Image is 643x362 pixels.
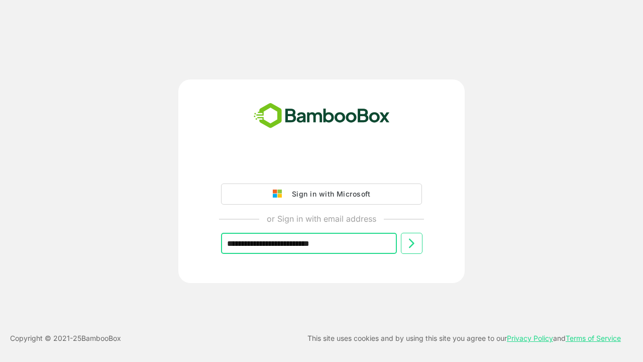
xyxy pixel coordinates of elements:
[267,213,376,225] p: or Sign in with email address
[273,190,287,199] img: google
[507,334,553,342] a: Privacy Policy
[221,184,422,205] button: Sign in with Microsoft
[10,332,121,344] p: Copyright © 2021- 25 BambooBox
[566,334,621,342] a: Terms of Service
[287,188,370,201] div: Sign in with Microsoft
[307,332,621,344] p: This site uses cookies and by using this site you agree to our and
[248,100,395,133] img: bamboobox
[216,155,427,177] iframe: Sign in with Google Button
